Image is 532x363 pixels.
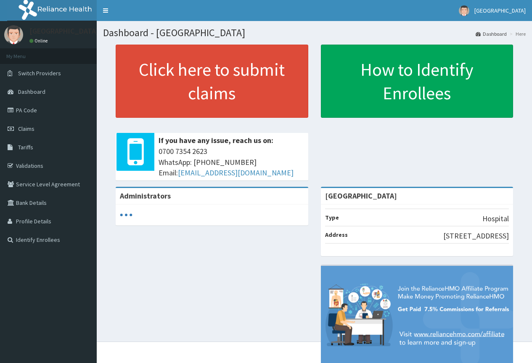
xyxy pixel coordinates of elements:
span: Switch Providers [18,69,61,77]
h1: Dashboard - [GEOGRAPHIC_DATA] [103,27,526,38]
a: Dashboard [476,30,507,37]
b: Administrators [120,191,171,201]
a: Click here to submit claims [116,45,308,118]
svg: audio-loading [120,209,132,221]
p: Hospital [482,213,509,224]
p: [GEOGRAPHIC_DATA] [29,27,99,35]
a: [EMAIL_ADDRESS][DOMAIN_NAME] [178,168,294,178]
img: User Image [459,5,469,16]
strong: [GEOGRAPHIC_DATA] [325,191,397,201]
a: Online [29,38,50,44]
li: Here [508,30,526,37]
img: User Image [4,25,23,44]
p: [STREET_ADDRESS] [443,231,509,241]
b: Type [325,214,339,221]
span: Dashboard [18,88,45,95]
b: If you have any issue, reach us on: [159,135,273,145]
a: How to Identify Enrollees [321,45,513,118]
span: 0700 7354 2623 WhatsApp: [PHONE_NUMBER] Email: [159,146,304,178]
span: [GEOGRAPHIC_DATA] [474,7,526,14]
span: Claims [18,125,34,132]
span: Tariffs [18,143,33,151]
b: Address [325,231,348,238]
